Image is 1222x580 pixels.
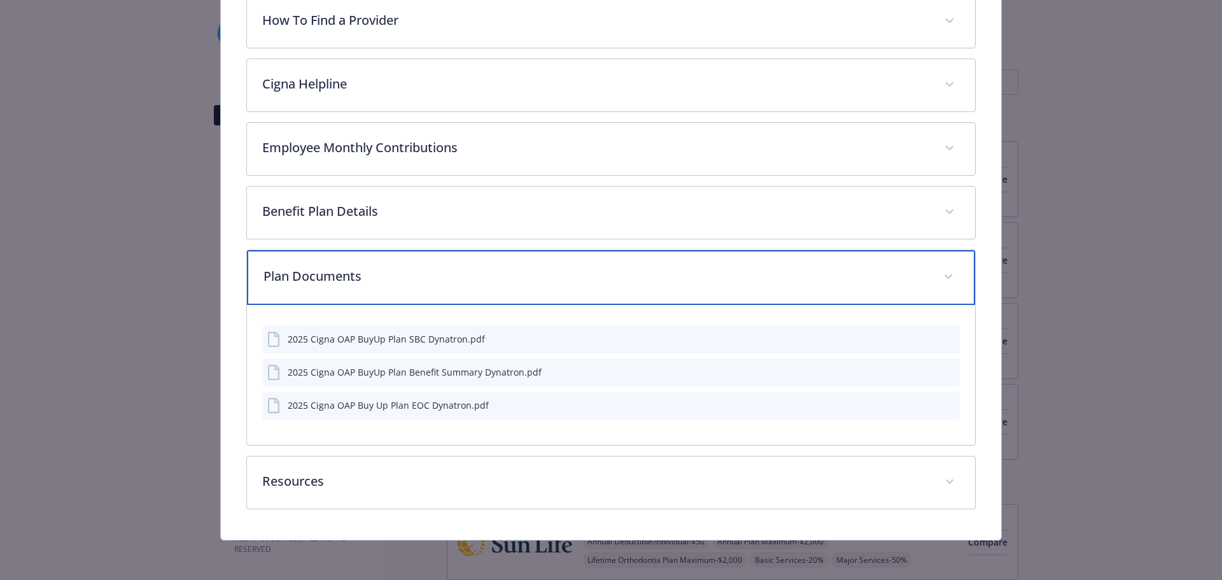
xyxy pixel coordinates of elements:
button: download file [923,332,933,346]
button: preview file [943,399,955,412]
div: 2025 Cigna OAP BuyUp Plan Benefit Summary Dynatron.pdf [288,365,542,379]
p: Employee Monthly Contributions [262,138,930,157]
div: 2025 Cigna OAP Buy Up Plan EOC Dynatron.pdf [288,399,489,412]
div: Resources [247,456,976,509]
div: Plan Documents [247,305,976,445]
p: How To Find a Provider [262,11,930,30]
p: Plan Documents [263,267,929,286]
p: Cigna Helpline [262,74,930,94]
p: Resources [262,472,930,491]
div: Cigna Helpline [247,59,976,111]
button: download file [923,399,933,412]
div: Benefit Plan Details [247,187,976,239]
div: 2025 Cigna OAP BuyUp Plan SBC Dynatron.pdf [288,332,485,346]
button: download file [923,365,933,379]
div: Plan Documents [247,250,976,305]
button: preview file [943,365,955,379]
div: Employee Monthly Contributions [247,123,976,175]
button: preview file [943,332,955,346]
p: Benefit Plan Details [262,202,930,221]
